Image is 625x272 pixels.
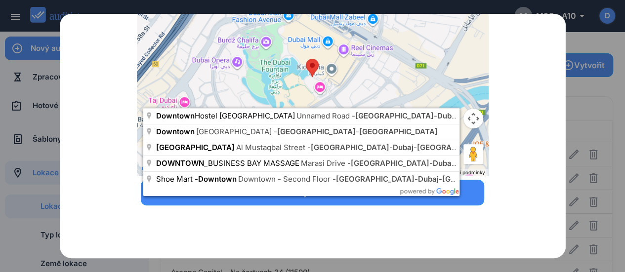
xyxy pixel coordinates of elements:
span: [GEOGRAPHIC_DATA] [359,127,438,136]
span: [GEOGRAPHIC_DATA] [351,158,429,168]
span: [GEOGRAPHIC_DATA] [311,143,389,152]
a: Otevřít tuto oblast v Mapách Google (otevře nové okno) [139,163,172,176]
span: Downtown [198,174,237,184]
span: [GEOGRAPHIC_DATA] [336,174,415,184]
span: Hostel [GEOGRAPHIC_DATA] [156,111,296,120]
button: Přetažením panáčka na mapu otevřete Street View [463,144,483,164]
button: Ovládání kamery na mapě [463,109,483,128]
span: _BUSINESS BAY MASSAGE [156,158,301,168]
span: Dubaj [418,174,439,184]
span: Downtown [156,127,195,136]
span: Shoe Mart - [156,174,238,184]
span: DOWNTOWN [156,158,204,168]
span: Downtown [156,111,195,120]
span: Dubaj [433,158,457,168]
span: Al Mustaqbal Street - - - [236,143,496,152]
span: [GEOGRAPHIC_DATA] - - [196,127,438,136]
span: [GEOGRAPHIC_DATA] [277,127,356,136]
span: Dubaj [437,111,458,120]
span: Unnamed Road - - - [296,111,540,120]
span: Marasi Drive - - - [301,158,536,168]
span: [GEOGRAPHIC_DATA] [417,143,496,152]
span: [GEOGRAPHIC_DATA] [156,143,235,152]
img: Google [139,163,172,176]
span: [GEOGRAPHIC_DATA] [355,111,434,120]
span: [GEOGRAPHIC_DATA] [457,158,536,168]
span: [GEOGRAPHIC_DATA] [442,174,521,184]
span: Downtown - Second Floor - - - [238,174,521,184]
a: Smluvní podmínky (otevře se na nové kartě) [443,169,485,175]
span: Dubaj [393,143,414,152]
button: Vytvořit [141,180,484,205]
